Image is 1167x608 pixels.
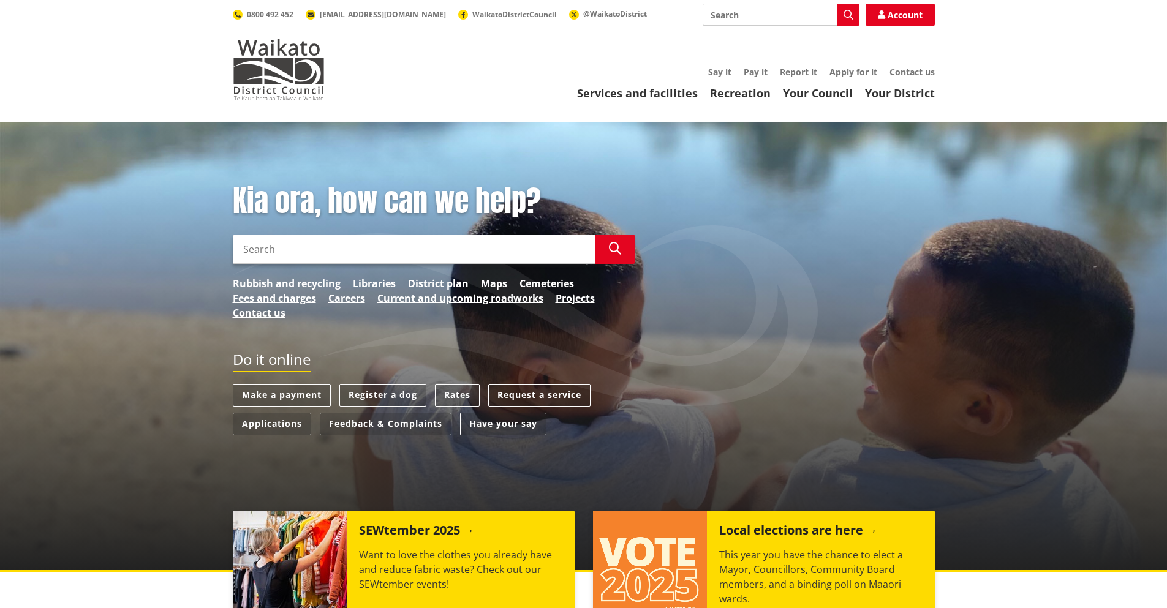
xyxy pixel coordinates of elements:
[780,66,817,78] a: Report it
[233,351,311,372] h2: Do it online
[719,547,923,606] p: This year you have the chance to elect a Mayor, Councillors, Community Board members, and a bindi...
[320,9,446,20] span: [EMAIL_ADDRESS][DOMAIN_NAME]
[481,276,507,291] a: Maps
[233,276,341,291] a: Rubbish and recycling
[577,86,698,100] a: Services and facilities
[233,413,311,435] a: Applications
[556,291,595,306] a: Projects
[233,306,285,320] a: Contact us
[353,276,396,291] a: Libraries
[703,4,859,26] input: Search input
[866,4,935,26] a: Account
[377,291,543,306] a: Current and upcoming roadworks
[710,86,771,100] a: Recreation
[569,9,647,19] a: @WaikatoDistrict
[408,276,469,291] a: District plan
[328,291,365,306] a: Careers
[829,66,877,78] a: Apply for it
[233,184,635,219] h1: Kia ora, how can we help?
[435,384,480,407] a: Rates
[233,291,316,306] a: Fees and charges
[519,276,574,291] a: Cemeteries
[708,66,731,78] a: Say it
[359,523,475,541] h2: SEWtember 2025
[488,384,591,407] a: Request a service
[359,547,562,591] p: Want to love the clothes you already have and reduce fabric waste? Check out our SEWtember events!
[583,9,647,19] span: @WaikatoDistrict
[233,235,595,264] input: Search input
[889,66,935,78] a: Contact us
[233,39,325,100] img: Waikato District Council - Te Kaunihera aa Takiwaa o Waikato
[247,9,293,20] span: 0800 492 452
[233,384,331,407] a: Make a payment
[458,9,557,20] a: WaikatoDistrictCouncil
[472,9,557,20] span: WaikatoDistrictCouncil
[233,9,293,20] a: 0800 492 452
[865,86,935,100] a: Your District
[744,66,768,78] a: Pay it
[719,523,878,541] h2: Local elections are here
[320,413,451,435] a: Feedback & Complaints
[306,9,446,20] a: [EMAIL_ADDRESS][DOMAIN_NAME]
[783,86,853,100] a: Your Council
[339,384,426,407] a: Register a dog
[460,413,546,435] a: Have your say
